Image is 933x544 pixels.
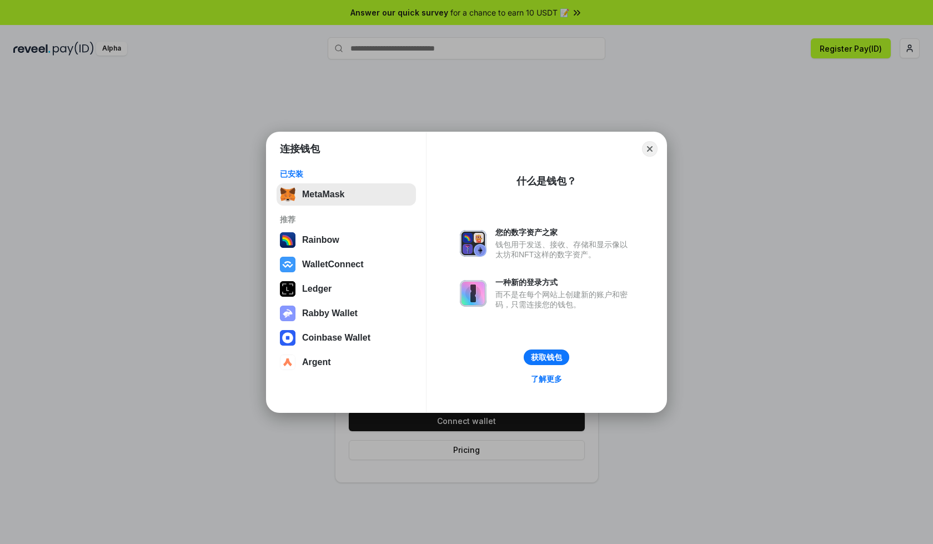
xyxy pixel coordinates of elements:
[277,327,416,349] button: Coinbase Wallet
[280,330,295,346] img: svg+xml,%3Csvg%20width%3D%2228%22%20height%3D%2228%22%20viewBox%3D%220%200%2028%2028%22%20fill%3D...
[524,372,569,386] a: 了解更多
[460,230,486,257] img: svg+xml,%3Csvg%20xmlns%3D%22http%3A%2F%2Fwww.w3.org%2F2000%2Fsvg%22%20fill%3D%22none%22%20viewBox...
[302,189,344,199] div: MetaMask
[495,239,633,259] div: 钱包用于发送、接收、存储和显示像以太坊和NFT这样的数字资产。
[280,257,295,272] img: svg+xml,%3Csvg%20width%3D%2228%22%20height%3D%2228%22%20viewBox%3D%220%200%2028%2028%22%20fill%3D...
[302,259,364,269] div: WalletConnect
[495,227,633,237] div: 您的数字资产之家
[495,277,633,287] div: 一种新的登录方式
[280,355,295,370] img: svg+xml,%3Csvg%20width%3D%2228%22%20height%3D%2228%22%20viewBox%3D%220%200%2028%2028%22%20fill%3D...
[277,351,416,373] button: Argent
[531,352,562,362] div: 获取钱包
[302,235,339,245] div: Rainbow
[302,308,358,318] div: Rabby Wallet
[460,280,486,307] img: svg+xml,%3Csvg%20xmlns%3D%22http%3A%2F%2Fwww.w3.org%2F2000%2Fsvg%22%20fill%3D%22none%22%20viewBox...
[280,306,295,321] img: svg+xml,%3Csvg%20xmlns%3D%22http%3A%2F%2Fwww.w3.org%2F2000%2Fsvg%22%20fill%3D%22none%22%20viewBox...
[302,357,331,367] div: Argent
[277,302,416,325] button: Rabby Wallet
[280,142,320,156] h1: 连接钱包
[531,374,562,384] div: 了解更多
[280,232,295,248] img: svg+xml,%3Csvg%20width%3D%22120%22%20height%3D%22120%22%20viewBox%3D%220%200%20120%20120%22%20fil...
[495,290,633,310] div: 而不是在每个网站上创建新的账户和密码，只需连接您的钱包。
[277,229,416,251] button: Rainbow
[280,169,413,179] div: 已安装
[280,214,413,224] div: 推荐
[524,350,569,365] button: 获取钱包
[280,187,295,202] img: svg+xml,%3Csvg%20fill%3D%22none%22%20height%3D%2233%22%20viewBox%3D%220%200%2035%2033%22%20width%...
[302,284,332,294] div: Ledger
[642,141,658,157] button: Close
[280,281,295,297] img: svg+xml,%3Csvg%20xmlns%3D%22http%3A%2F%2Fwww.w3.org%2F2000%2Fsvg%22%20width%3D%2228%22%20height%3...
[277,253,416,276] button: WalletConnect
[277,183,416,206] button: MetaMask
[516,174,576,188] div: 什么是钱包？
[277,278,416,300] button: Ledger
[302,333,370,343] div: Coinbase Wallet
